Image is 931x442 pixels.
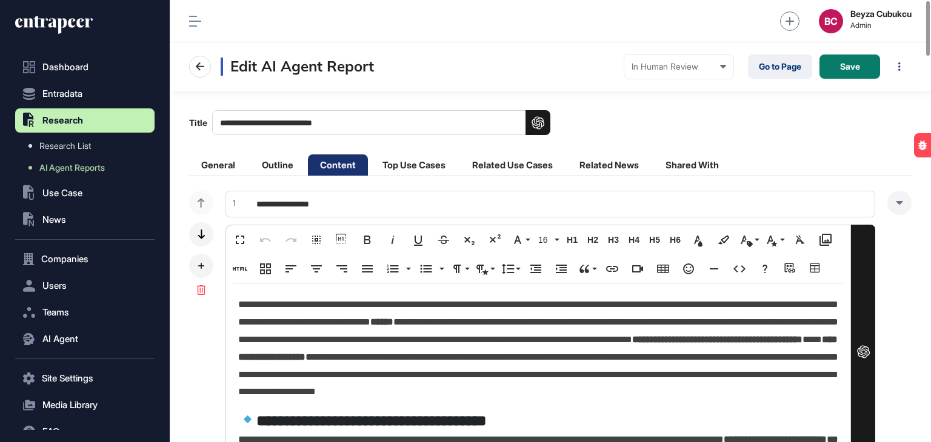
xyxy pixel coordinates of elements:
button: Add source URL [779,257,802,281]
button: Add HTML [229,257,252,281]
li: Top Use Cases [370,154,458,176]
span: AI Agent Reports [39,163,105,173]
button: Table Builder [804,257,827,281]
button: H1 [563,228,581,252]
button: Site Settings [15,366,155,391]
button: Teams [15,300,155,325]
span: Teams [42,308,69,317]
button: Superscript [483,228,506,252]
button: Decrease Indent (Ctrl+[) [524,257,547,281]
div: In Human Review [632,62,726,71]
a: Go to Page [748,54,812,79]
button: Undo (Ctrl+Z) [254,228,277,252]
input: Title [212,110,550,135]
button: H5 [646,228,664,252]
span: FAQ [42,427,59,437]
button: Media Library [15,393,155,417]
a: Research List [21,135,155,157]
span: Entradata [42,89,82,99]
span: Save [840,62,860,71]
button: Inline Style [763,228,786,252]
button: Quote [575,257,598,281]
button: Emoticons [677,257,700,281]
span: News [42,215,66,225]
button: H3 [604,228,622,252]
button: H4 [625,228,643,252]
button: Align Right [330,257,353,281]
button: 16 [534,228,561,252]
span: Media Library [42,400,98,410]
span: AI Agent [42,334,78,344]
button: News [15,208,155,232]
li: Related News [567,154,651,176]
li: Related Use Cases [460,154,565,176]
button: Responsive Layout [254,257,277,281]
div: 1 [225,197,236,209]
button: Align Center [305,257,328,281]
button: Text Color [687,228,710,252]
span: Research [42,116,83,125]
button: Ordered List [381,257,404,281]
h3: Edit AI Agent Report [221,58,374,76]
span: Companies [41,254,88,264]
button: Align Justify [356,257,379,281]
button: Strikethrough (Ctrl+S) [432,228,455,252]
span: Use Case [42,188,82,198]
button: Use Case [15,181,155,205]
button: Align Left [279,257,302,281]
button: Bold (Ctrl+B) [356,228,379,252]
button: Insert Video [626,257,649,281]
span: H5 [646,235,664,245]
button: Select All [305,228,328,252]
button: Unordered List [415,257,438,281]
button: Ordered List [402,257,412,281]
button: H6 [666,228,684,252]
label: Title [189,110,550,135]
button: Line Height [499,257,522,281]
button: AI Agent [15,327,155,351]
span: 16 [536,235,554,245]
span: H2 [584,235,602,245]
button: Companies [15,247,155,271]
button: Inline Class [738,228,761,252]
button: H2 [584,228,602,252]
span: H1 [563,235,581,245]
span: H6 [666,235,684,245]
button: Users [15,274,155,298]
a: Dashboard [15,55,155,79]
button: Fullscreen [229,228,252,252]
button: Clear Formatting [789,228,812,252]
button: BC [819,9,843,33]
button: Subscript [458,228,481,252]
button: Insert Horizontal Line [702,257,726,281]
li: General [189,154,247,176]
li: Outline [250,154,305,176]
span: H3 [604,235,622,245]
button: Media Library [814,228,837,252]
button: Research [15,108,155,133]
button: Background Color [712,228,735,252]
span: Admin [850,21,912,30]
button: Increase Indent (Ctrl+]) [550,257,573,281]
button: Entradata [15,82,155,106]
button: Underline (Ctrl+U) [407,228,430,252]
button: Insert Table [652,257,675,281]
button: Paragraph Format [448,257,471,281]
button: Insert Link (Ctrl+K) [601,257,624,281]
span: H4 [625,235,643,245]
button: Help (Ctrl+/) [753,257,776,281]
li: Content [308,154,368,176]
strong: Beyza Cubukcu [850,9,912,19]
span: Users [42,281,67,291]
button: Font Family [509,228,532,252]
li: Shared With [653,154,731,176]
button: Italic (Ctrl+I) [381,228,404,252]
span: Research List [39,141,91,151]
button: Show blocks [330,228,353,252]
button: Unordered List [436,257,445,281]
button: Code View [728,257,751,281]
button: Paragraph Style [473,257,496,281]
button: Redo (Ctrl+Shift+Z) [279,228,302,252]
a: AI Agent Reports [21,157,155,179]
